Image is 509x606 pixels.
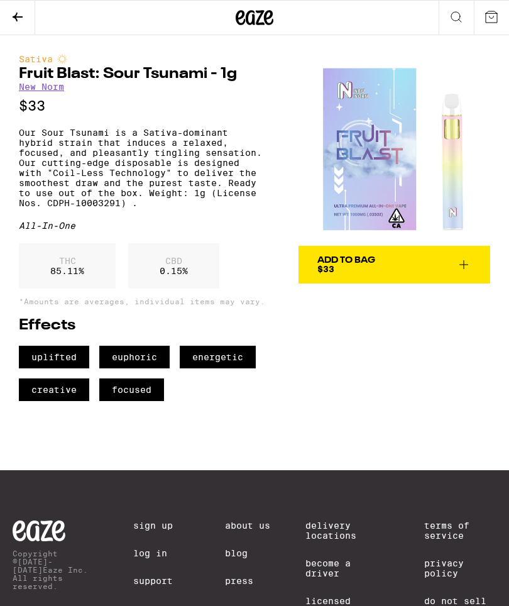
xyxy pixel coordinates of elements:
[19,243,116,289] div: 85.11 %
[225,548,270,558] a: Blog
[180,346,256,368] span: energetic
[19,98,267,114] p: $33
[305,558,389,578] a: Become a Driver
[19,318,267,333] h2: Effects
[19,221,267,231] div: All-In-One
[57,54,67,64] img: sativaColor.svg
[19,82,64,92] a: New Norm
[128,243,219,289] div: 0.15 %
[133,576,190,586] a: Support
[424,521,496,541] a: Terms of Service
[298,246,490,284] button: Add To Bag$33
[305,521,389,541] a: Delivery Locations
[99,346,170,368] span: euphoric
[19,378,89,401] span: creative
[19,54,267,64] div: Sativa
[13,549,98,590] p: Copyright © [DATE]-[DATE] Eaze Inc. All rights reserved.
[424,558,496,578] a: Privacy Policy
[19,346,89,368] span: uplifted
[317,256,375,265] div: Add To Bag
[19,297,267,306] p: *Amounts are averages, individual items may vary.
[133,521,190,531] a: Sign Up
[160,256,188,266] p: CBD
[19,128,267,208] p: Our Sour Tsunami is a Sativa-dominant hybrid strain that induces a relaxed, focused, and pleasant...
[133,548,190,558] a: Log In
[50,256,84,266] p: THC
[99,378,164,401] span: focused
[317,264,334,274] span: $33
[225,576,270,586] a: Press
[19,67,267,82] h1: Fruit Blast: Sour Tsunami - 1g
[298,54,490,246] img: New Norm - Fruit Blast: Sour Tsunami - 1g
[225,521,270,531] a: About Us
